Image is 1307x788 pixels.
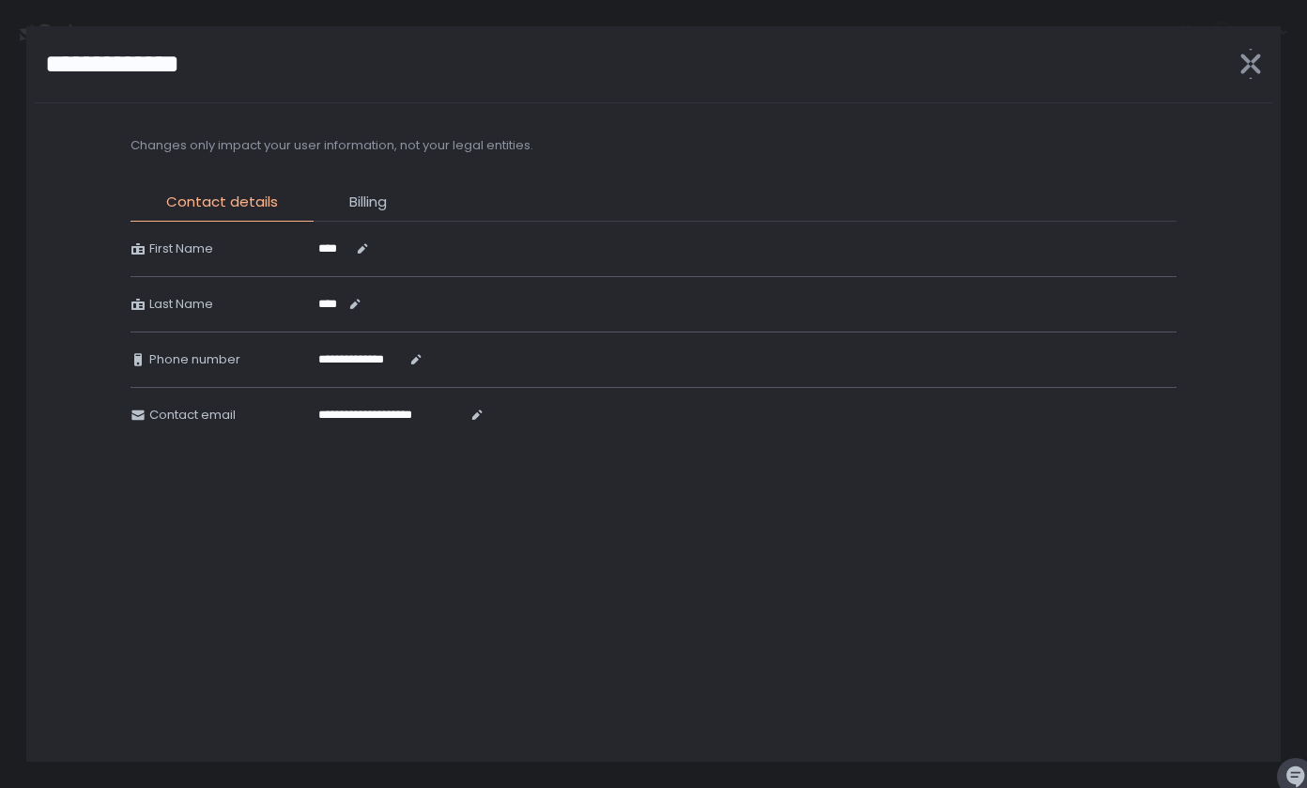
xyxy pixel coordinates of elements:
[166,192,278,213] span: Contact details
[149,407,236,424] span: Contact email
[349,192,387,213] span: Billing
[149,351,240,368] span: Phone number
[149,240,213,257] span: First Name
[131,137,533,154] h2: Changes only impact your user information, not your legal entities.
[149,296,213,313] span: Last Name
